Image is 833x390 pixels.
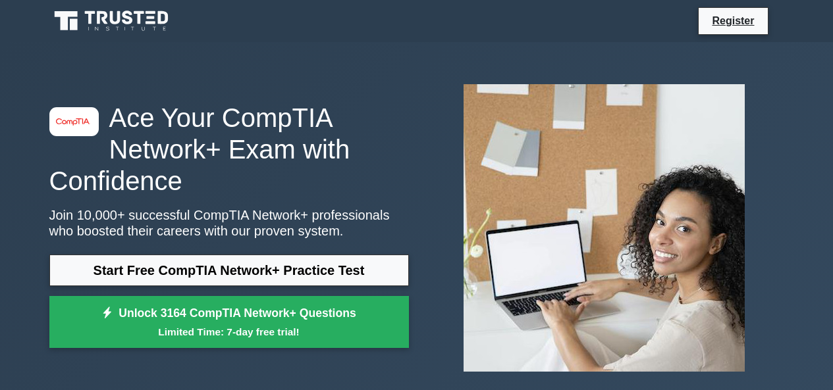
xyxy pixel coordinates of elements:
[66,324,392,339] small: Limited Time: 7-day free trial!
[49,207,409,239] p: Join 10,000+ successful CompTIA Network+ professionals who boosted their careers with our proven ...
[49,296,409,349] a: Unlock 3164 CompTIA Network+ QuestionsLimited Time: 7-day free trial!
[49,102,409,197] h1: Ace Your CompTIA Network+ Exam with Confidence
[704,12,762,29] a: Register
[49,255,409,286] a: Start Free CompTIA Network+ Practice Test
